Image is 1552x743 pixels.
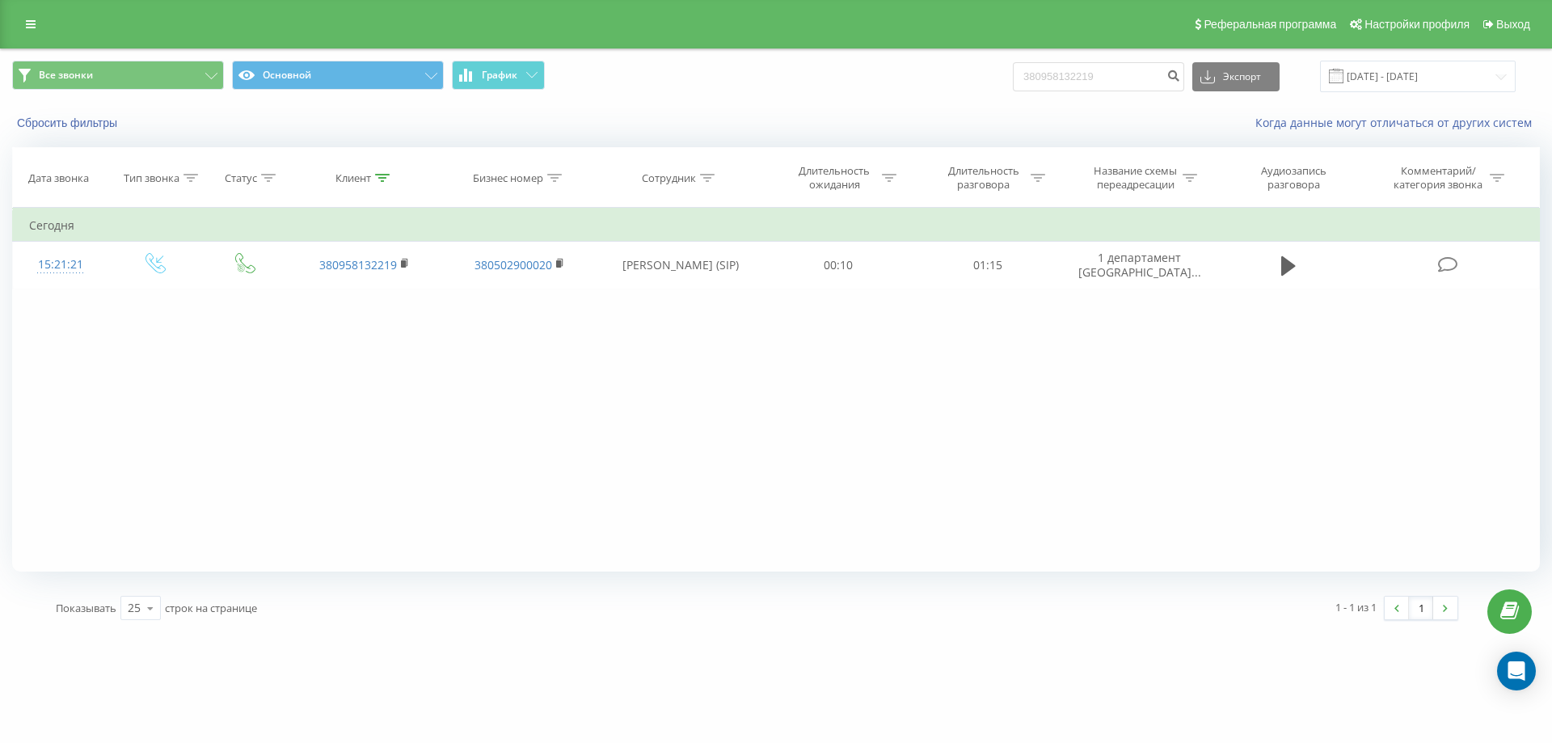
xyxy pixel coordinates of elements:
[165,601,257,615] span: строк на странице
[791,164,878,192] div: Длительность ожидания
[1497,652,1536,690] div: Open Intercom Messenger
[319,257,397,272] a: 380958132219
[29,249,92,281] div: 15:21:21
[225,171,257,185] div: Статус
[642,171,696,185] div: Сотрудник
[473,171,543,185] div: Бизнес номер
[1092,164,1179,192] div: Название схемы переадресации
[1013,62,1184,91] input: Поиск по номеру
[1192,62,1280,91] button: Экспорт
[1078,250,1201,280] span: 1 департамент [GEOGRAPHIC_DATA]...
[474,257,552,272] a: 380502900020
[764,242,913,289] td: 00:10
[1204,18,1336,31] span: Реферальная программа
[1409,597,1433,619] a: 1
[597,242,764,289] td: [PERSON_NAME] (SIP)
[1335,599,1377,615] div: 1 - 1 из 1
[452,61,545,90] button: График
[1496,18,1530,31] span: Выход
[482,70,517,81] span: График
[940,164,1027,192] div: Длительность разговора
[913,242,1061,289] td: 01:15
[12,61,224,90] button: Все звонки
[1242,164,1347,192] div: Аудиозапись разговора
[56,601,116,615] span: Показывать
[39,69,93,82] span: Все звонки
[232,61,444,90] button: Основной
[1391,164,1486,192] div: Комментарий/категория звонка
[1364,18,1470,31] span: Настройки профиля
[13,209,1540,242] td: Сегодня
[12,116,125,130] button: Сбросить фильтры
[124,171,179,185] div: Тип звонка
[28,171,89,185] div: Дата звонка
[335,171,371,185] div: Клиент
[128,600,141,616] div: 25
[1255,115,1540,130] a: Когда данные могут отличаться от других систем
